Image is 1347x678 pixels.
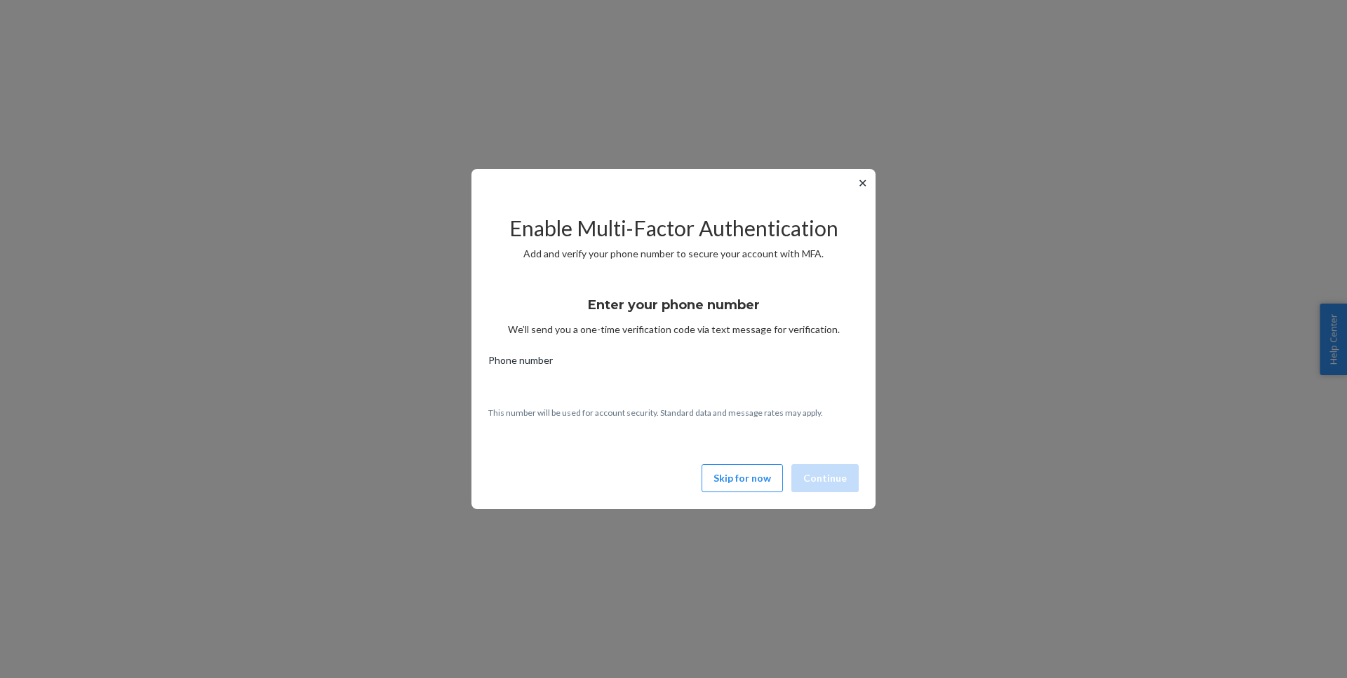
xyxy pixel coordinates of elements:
button: Skip for now [702,464,783,492]
button: Continue [791,464,859,492]
p: Add and verify your phone number to secure your account with MFA. [488,247,859,261]
p: This number will be used for account security. Standard data and message rates may apply. [488,407,859,419]
button: ✕ [855,175,870,191]
h3: Enter your phone number [588,296,760,314]
div: We’ll send you a one-time verification code via text message for verification. [488,285,859,337]
span: Phone number [488,353,553,373]
h2: Enable Multi-Factor Authentication [488,217,859,240]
